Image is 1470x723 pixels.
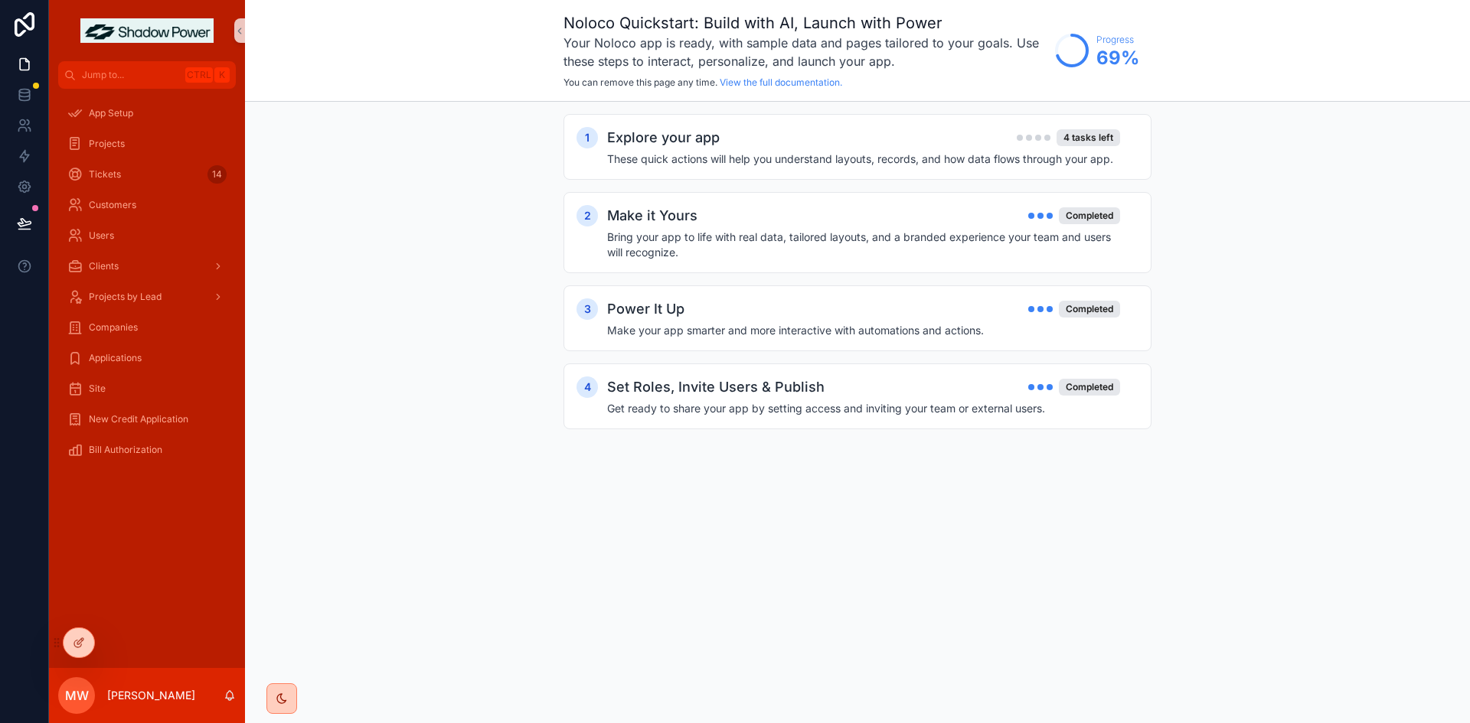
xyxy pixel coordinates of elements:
[82,69,179,81] span: Jump to...
[89,291,162,303] span: Projects by Lead
[58,344,236,372] a: Applications
[58,405,236,433] a: New Credit Application
[1096,46,1139,70] span: 69 %
[89,168,121,181] span: Tickets
[58,436,236,464] a: Bill Authorization
[563,34,1047,70] h3: Your Noloco app is ready, with sample data and pages tailored to your goals. Use these steps to i...
[58,99,236,127] a: App Setup
[563,12,1047,34] h1: Noloco Quickstart: Build with AI, Launch with Power
[563,77,717,88] span: You can remove this page any time.
[107,688,195,703] p: [PERSON_NAME]
[89,444,162,456] span: Bill Authorization
[58,252,236,280] a: Clients
[720,77,842,88] a: View the full documentation.
[89,199,136,211] span: Customers
[58,130,236,158] a: Projects
[216,69,228,81] span: K
[58,191,236,219] a: Customers
[89,260,119,272] span: Clients
[89,352,142,364] span: Applications
[58,283,236,311] a: Projects by Lead
[58,314,236,341] a: Companies
[58,161,236,188] a: Tickets14
[58,375,236,402] a: Site
[58,222,236,249] a: Users
[49,89,245,484] div: scrollable content
[207,165,227,184] div: 14
[89,138,125,150] span: Projects
[80,18,214,43] img: App logo
[58,61,236,89] button: Jump to...CtrlK
[89,107,133,119] span: App Setup
[89,321,138,334] span: Companies
[65,686,89,705] span: MW
[1096,34,1139,46] span: Progress
[89,413,188,425] span: New Credit Application
[89,230,114,242] span: Users
[89,383,106,395] span: Site
[185,67,213,83] span: Ctrl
